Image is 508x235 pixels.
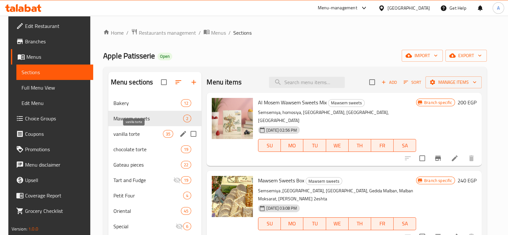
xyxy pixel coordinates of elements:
[16,65,93,80] a: Sections
[157,53,172,60] div: Open
[329,219,346,228] span: WE
[181,145,191,153] div: items
[396,219,414,228] span: SA
[163,131,173,137] span: 35
[349,139,371,152] button: TH
[25,192,88,199] span: Coverage Report
[328,99,364,107] span: Mawsem sweets
[113,207,181,215] span: Oriental
[113,161,181,169] span: Gateau pieces
[12,225,27,233] span: Version:
[108,172,202,188] div: Tart and Fudge19
[402,77,423,87] button: Sort
[258,187,416,203] p: Semsemiya ,[GEOGRAPHIC_DATA], [GEOGRAPHIC_DATA], Gedida Malban, Malban Moksarat, [PERSON_NAME] 2e...
[183,193,191,199] span: 4
[181,162,191,168] span: 22
[25,207,88,215] span: Grocery Checklist
[181,207,191,215] div: items
[407,52,438,60] span: import
[183,222,191,230] div: items
[380,79,398,86] span: Add
[11,126,93,142] a: Coupons
[371,139,394,152] button: FR
[269,77,345,88] input: search
[183,192,191,199] div: items
[318,4,357,12] div: Menu-management
[113,115,183,122] span: Mawsem sweets
[103,48,155,63] span: Apple Patisserie
[258,109,416,125] p: Semsemiya, homosiya, [GEOGRAPHIC_DATA], [GEOGRAPHIC_DATA], [GEOGRAPHIC_DATA]
[139,29,196,37] span: Restaurants management
[113,145,181,153] span: chocolate torte
[28,225,38,233] span: 1.0.0
[11,142,93,157] a: Promotions
[349,217,371,230] button: TH
[25,22,88,30] span: Edit Restaurant
[25,115,88,122] span: Choice Groups
[22,68,88,76] span: Sections
[445,50,487,62] button: export
[431,78,477,86] span: Manage items
[306,219,323,228] span: TU
[212,98,253,139] img: Al Mosem Wawsem Sweets Mix
[108,219,202,234] div: Special6
[25,176,88,184] span: Upsell
[181,176,191,184] div: items
[186,74,201,90] button: Add section
[181,99,191,107] div: items
[388,4,430,12] div: [GEOGRAPHIC_DATA]
[351,219,369,228] span: TH
[371,217,394,230] button: FR
[379,77,399,87] span: Add item
[111,77,153,87] h2: Menu sections
[108,188,202,203] div: Petit Four4
[113,130,163,138] span: vanilla torte
[11,49,93,65] a: Menus
[306,141,323,150] span: TU
[171,74,186,90] span: Sort sections
[379,77,399,87] button: Add
[113,176,173,184] span: Tart and Fudge
[264,127,299,133] span: [DATE] 02:56 PM
[183,115,191,122] div: items
[203,29,226,37] a: Menus
[25,145,88,153] span: Promotions
[306,178,342,185] span: Mawsem sweets
[11,111,93,126] a: Choice Groups
[25,130,88,138] span: Coupons
[207,77,242,87] h2: Menu items
[183,223,191,230] span: 6
[181,208,191,214] span: 45
[22,99,88,107] span: Edit Menu
[404,79,421,86] span: Sort
[212,176,253,217] img: Mawsem Sweets Box
[281,139,303,152] button: MO
[402,50,443,62] button: import
[157,54,172,59] span: Open
[351,141,369,150] span: TH
[497,4,500,12] span: A
[425,76,482,88] button: Manage items
[228,29,231,37] li: /
[415,152,429,165] span: Select to update
[103,29,487,37] nav: breadcrumb
[108,203,202,219] div: Oriental45
[11,188,93,203] a: Coverage Report
[365,75,379,89] span: Select section
[113,222,176,230] span: Special
[261,219,278,228] span: SU
[451,154,459,162] a: Edit menu item
[16,80,93,95] a: Full Menu View
[281,217,303,230] button: MO
[108,111,202,126] div: Mawsem sweets2
[303,139,326,152] button: TU
[261,141,278,150] span: SU
[326,217,349,230] button: WE
[25,38,88,45] span: Branches
[450,52,482,60] span: export
[181,100,191,106] span: 12
[464,151,479,166] button: delete
[458,176,477,185] h6: 240 EGP
[283,219,301,228] span: MO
